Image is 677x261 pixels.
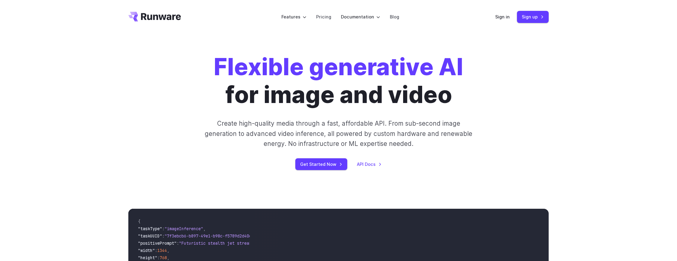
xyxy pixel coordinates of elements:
span: 1344 [157,248,167,253]
label: Documentation [341,13,380,20]
a: Sign in [495,13,510,20]
span: "taskType" [138,226,162,231]
span: , [167,255,169,260]
span: : [177,240,179,246]
a: Pricing [316,13,331,20]
span: , [167,248,169,253]
a: Go to / [128,12,181,21]
span: "width" [138,248,155,253]
span: 768 [160,255,167,260]
strong: Flexible generative AI [214,53,463,81]
span: : [162,226,165,231]
a: Blog [390,13,399,20]
span: "7f3ebcb6-b897-49e1-b98c-f5789d2d40d7" [165,233,256,239]
p: Create high-quality media through a fast, affordable API. From sub-second image generation to adv... [204,118,473,149]
span: : [162,233,165,239]
span: { [138,219,140,224]
span: : [155,248,157,253]
a: Sign up [517,11,549,23]
span: "height" [138,255,157,260]
span: "imageInference" [165,226,203,231]
span: "Futuristic stealth jet streaking through a neon-lit cityscape with glowing purple exhaust" [179,240,399,246]
a: Get Started Now [295,158,347,170]
label: Features [281,13,306,20]
span: , [203,226,206,231]
h1: for image and video [214,53,463,109]
span: : [157,255,160,260]
span: "taskUUID" [138,233,162,239]
a: API Docs [357,161,382,168]
span: "positivePrompt" [138,240,177,246]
